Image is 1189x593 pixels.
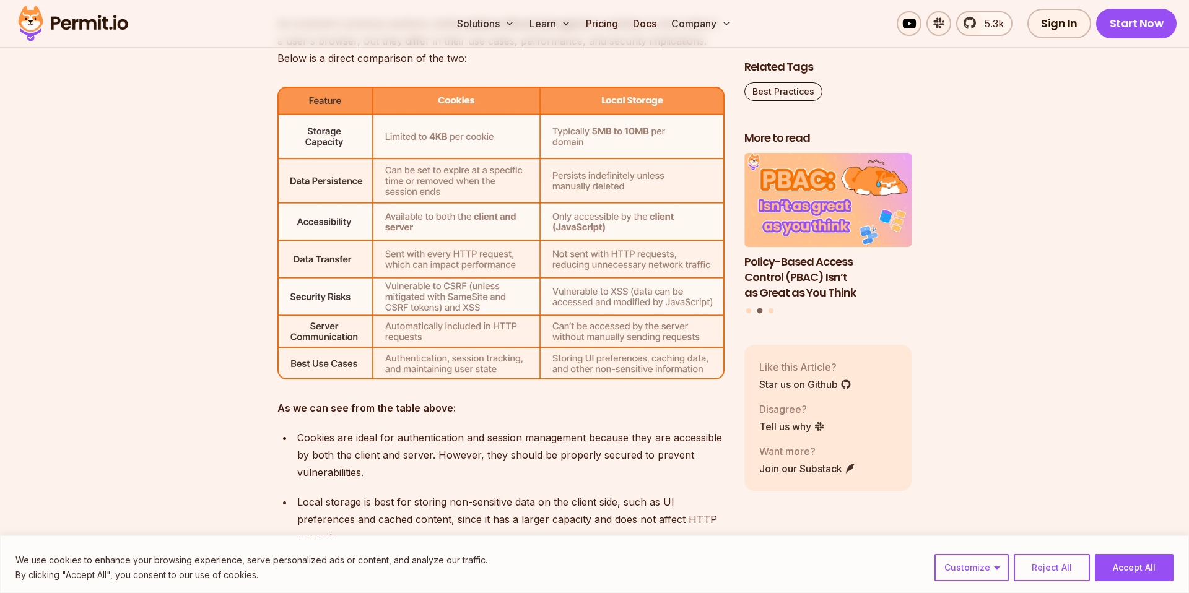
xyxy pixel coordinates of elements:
a: Star us on Github [759,377,851,392]
button: Accept All [1095,554,1174,581]
button: Go to slide 1 [746,308,751,313]
img: Policy-Based Access Control (PBAC) Isn’t as Great as You Think [744,154,912,248]
a: Tell us why [759,419,825,434]
button: Customize [934,554,1009,581]
button: Reject All [1014,554,1090,581]
strong: As we can see from the table above: [277,402,456,414]
h3: Policy-Based Access Control (PBAC) Isn’t as Great as You Think [744,254,912,300]
h2: Related Tags [744,59,912,75]
p: Like this Article? [759,360,851,374]
button: Company [666,11,736,36]
p: Disagree? [759,402,825,417]
a: Sign In [1027,9,1091,38]
div: Posts [744,154,912,316]
button: Solutions [452,11,520,36]
li: 2 of 3 [744,154,912,301]
a: Best Practices [744,82,822,101]
div: Cookies are ideal for authentication and session management because they are accessible by both t... [297,429,725,481]
button: Learn [525,11,576,36]
img: image.png [277,87,725,380]
div: Local storage is best for storing non-sensitive data on the client side, such as UI preferences a... [297,493,725,545]
a: Join our Substack [759,461,856,476]
p: Want more? [759,444,856,459]
p: We use cookies to enhance your browsing experience, serve personalized ads or content, and analyz... [15,553,487,568]
p: By clicking "Accept All", you consent to our use of cookies. [15,568,487,582]
a: Docs [628,11,661,36]
span: 5.3k [977,16,1004,31]
h2: More to read [744,131,912,146]
a: 5.3k [956,11,1013,36]
button: Go to slide 3 [769,308,773,313]
a: Start Now [1096,9,1177,38]
button: Go to slide 2 [757,308,763,314]
a: Pricing [581,11,623,36]
img: Permit logo [12,2,134,45]
a: Policy-Based Access Control (PBAC) Isn’t as Great as You ThinkPolicy-Based Access Control (PBAC) ... [744,154,912,301]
